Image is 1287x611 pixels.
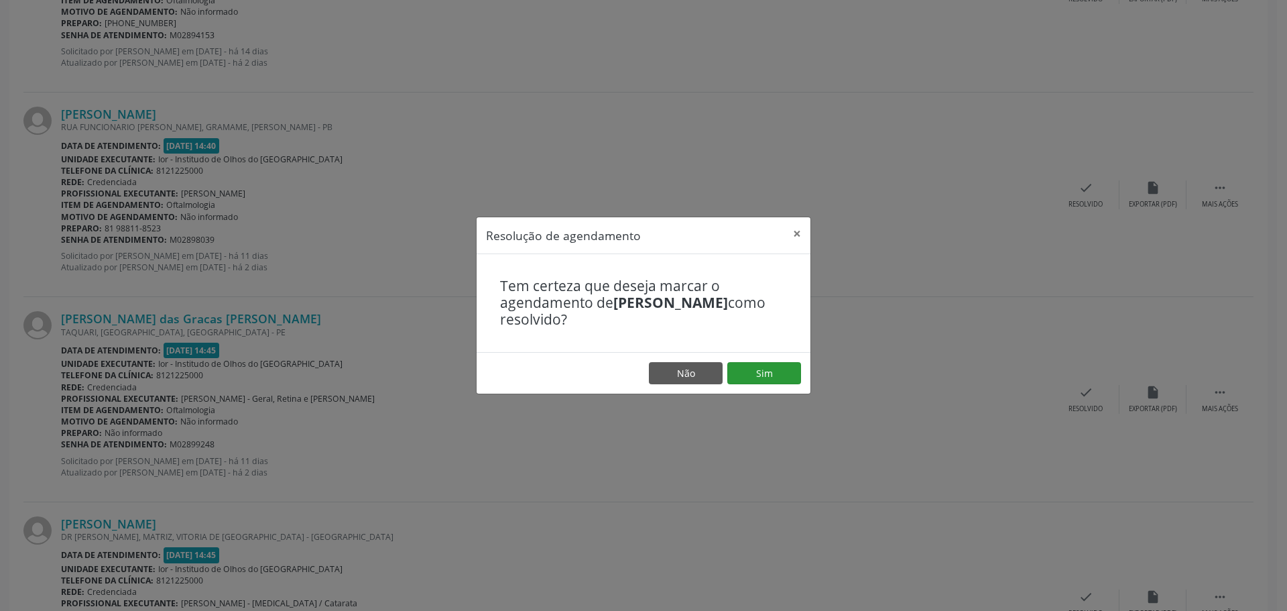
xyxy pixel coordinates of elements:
b: [PERSON_NAME] [613,293,728,312]
h4: Tem certeza que deseja marcar o agendamento de como resolvido? [500,278,787,329]
button: Não [649,362,723,385]
h5: Resolução de agendamento [486,227,641,244]
button: Close [784,217,810,250]
button: Sim [727,362,801,385]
